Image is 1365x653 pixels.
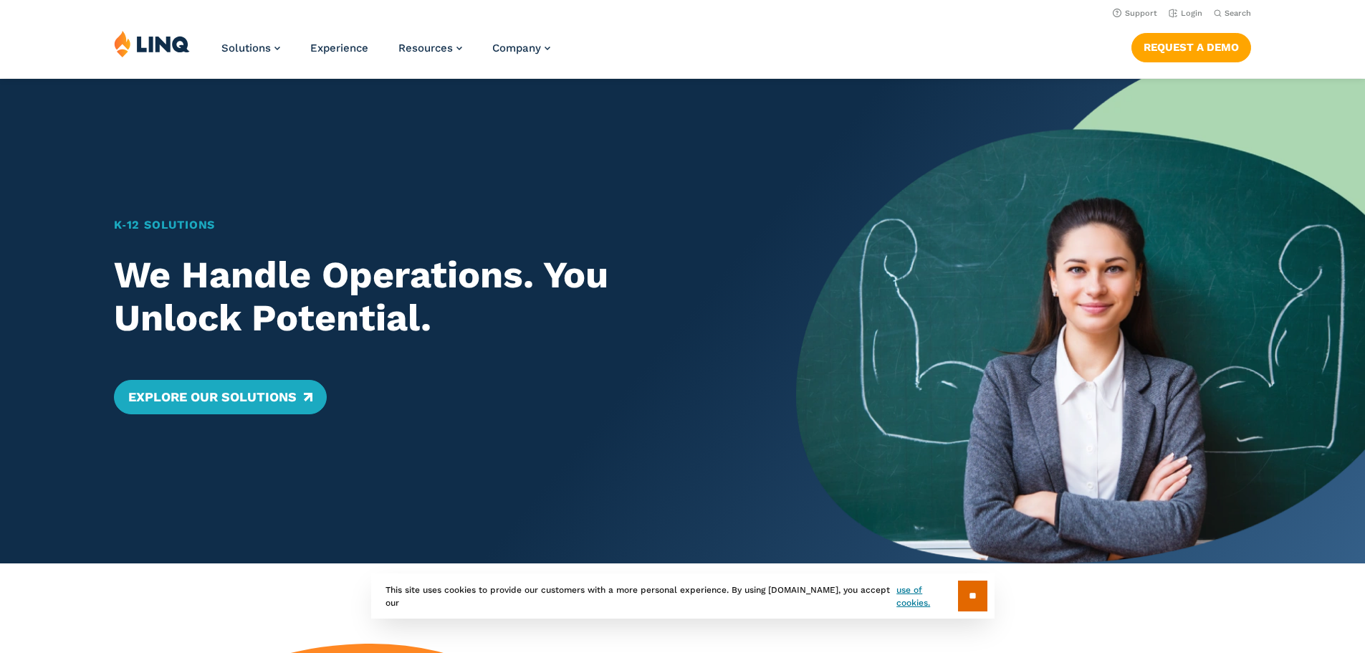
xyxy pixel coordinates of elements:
[221,42,280,54] a: Solutions
[896,583,957,609] a: use of cookies.
[310,42,368,54] a: Experience
[221,42,271,54] span: Solutions
[114,254,741,340] h2: We Handle Operations. You Unlock Potential.
[492,42,550,54] a: Company
[114,216,741,234] h1: K‑12 Solutions
[398,42,462,54] a: Resources
[1131,33,1251,62] a: Request a Demo
[1131,30,1251,62] nav: Button Navigation
[796,79,1365,563] img: Home Banner
[1214,8,1251,19] button: Open Search Bar
[114,30,190,57] img: LINQ | K‑12 Software
[1225,9,1251,18] span: Search
[492,42,541,54] span: Company
[371,573,995,619] div: This site uses cookies to provide our customers with a more personal experience. By using [DOMAIN...
[114,380,327,414] a: Explore Our Solutions
[1113,9,1157,18] a: Support
[221,30,550,77] nav: Primary Navigation
[1169,9,1202,18] a: Login
[398,42,453,54] span: Resources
